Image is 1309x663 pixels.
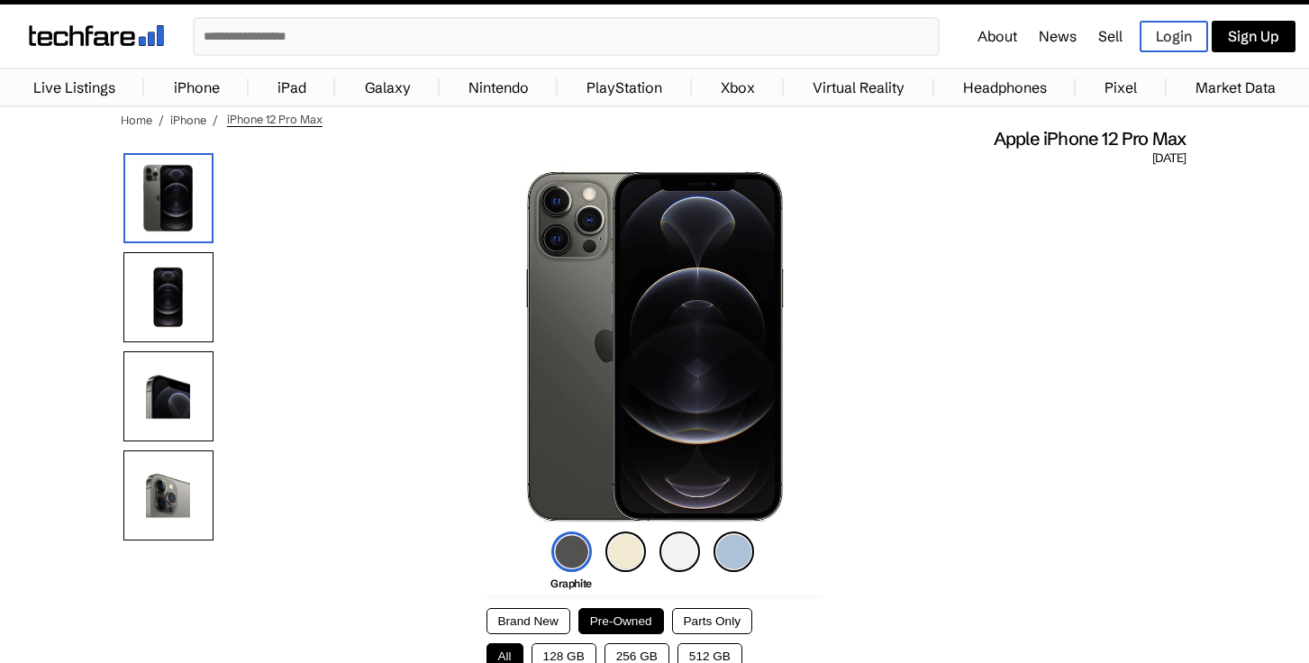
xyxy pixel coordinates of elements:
img: iPhone 12 Pro Max [525,167,784,527]
button: Parts Only [672,608,752,634]
span: / [213,113,218,127]
a: Virtual Reality [804,69,914,105]
span: iPhone 12 Pro Max [227,112,323,127]
span: [DATE] [1152,150,1186,167]
span: / [159,113,164,127]
a: iPad [268,69,315,105]
img: silver-icon [659,531,700,572]
span: Apple iPhone 12 Pro Max [994,127,1186,150]
span: Graphite [550,577,592,590]
img: gold-icon [605,531,646,572]
img: graphite-icon [551,531,592,572]
img: pacific-blue-icon [714,531,754,572]
img: techfare logo [29,25,164,46]
a: Live Listings [24,69,124,105]
a: Home [121,113,152,127]
a: Galaxy [356,69,420,105]
a: About [977,27,1017,45]
a: Headphones [954,69,1056,105]
img: Front [123,252,214,342]
a: Xbox [712,69,764,105]
a: Login [1140,21,1208,52]
a: Sign Up [1212,21,1295,52]
a: News [1039,27,1077,45]
button: Pre-Owned [578,608,664,634]
img: Side [123,351,214,441]
a: PlayStation [577,69,671,105]
a: iPhone [165,69,229,105]
img: Camera [123,450,214,540]
a: Nintendo [459,69,538,105]
a: iPhone [170,113,206,127]
img: iPhone 12 Pro Max [123,153,214,243]
a: Market Data [1186,69,1285,105]
a: Sell [1098,27,1123,45]
button: Brand New [486,608,570,634]
a: Pixel [1095,69,1146,105]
